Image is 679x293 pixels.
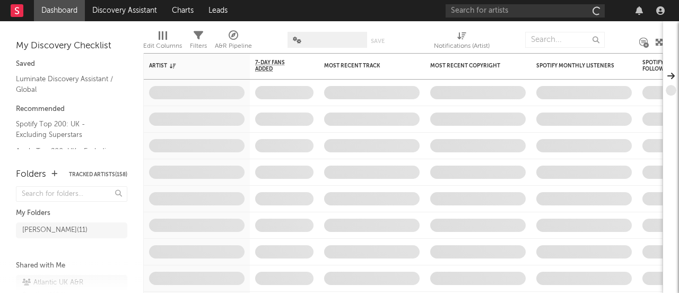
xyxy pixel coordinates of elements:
div: Edit Columns [143,40,182,53]
div: Spotify Monthly Listeners [536,63,616,69]
div: Filters [190,27,207,57]
div: Notifications (Artist) [434,27,490,57]
div: Saved [16,58,127,71]
div: My Folders [16,207,127,220]
div: Folders [16,168,46,181]
a: Apple Top 200: UK - Excluding Superstars [16,145,117,167]
div: A&R Pipeline [215,40,252,53]
button: Tracked Artists(158) [69,172,127,177]
div: Notifications (Artist) [434,40,490,53]
button: Save [371,38,385,44]
div: A&R Pipeline [215,27,252,57]
span: 7-Day Fans Added [255,59,298,72]
div: Filters [190,40,207,53]
div: Recommended [16,103,127,116]
div: [PERSON_NAME] ( 11 ) [22,224,88,237]
a: Luminate Discovery Assistant / Global [16,73,117,95]
div: My Discovery Checklist [16,40,127,53]
input: Search for folders... [16,186,127,202]
a: Spotify Top 200: UK - Excluding Superstars [16,118,117,140]
div: Most Recent Copyright [430,63,510,69]
input: Search... [525,32,605,48]
a: [PERSON_NAME](11) [16,222,127,238]
div: Artist [149,63,229,69]
div: Edit Columns [143,27,182,57]
div: Most Recent Track [324,63,404,69]
input: Search for artists [446,4,605,18]
div: Shared with Me [16,260,127,272]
